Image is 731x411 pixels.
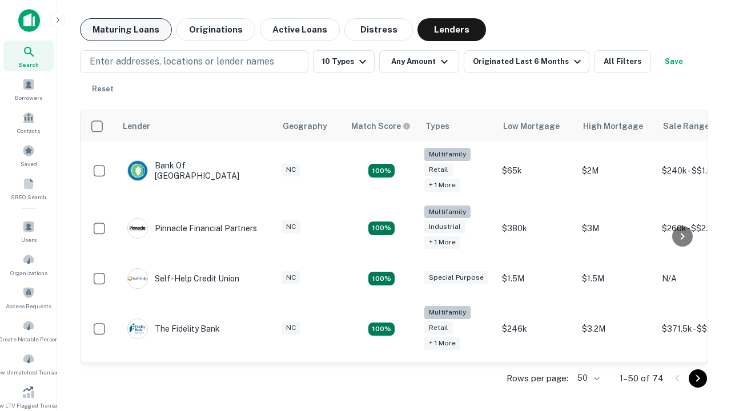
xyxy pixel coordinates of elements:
[417,18,486,41] button: Lenders
[424,205,471,219] div: Multifamily
[424,163,453,176] div: Retail
[15,93,42,102] span: Borrowers
[496,142,576,200] td: $65k
[10,268,47,277] span: Organizations
[503,119,560,133] div: Low Mortgage
[620,372,664,385] p: 1–50 of 74
[424,179,460,192] div: + 1 more
[419,110,496,142] th: Types
[473,55,584,68] div: Originated Last 6 Months
[464,50,589,73] button: Originated Last 6 Months
[127,319,220,339] div: The Fidelity Bank
[344,110,419,142] th: Capitalize uses an advanced AI algorithm to match your search with the best lender. The match sco...
[80,50,308,73] button: Enter addresses, locations or lender names
[351,120,411,132] div: Capitalize uses an advanced AI algorithm to match your search with the best lender. The match sco...
[496,200,576,257] td: $380k
[3,249,54,280] a: Organizations
[3,140,54,171] a: Saved
[3,107,54,138] a: Contacts
[507,372,568,385] p: Rows per page:
[674,283,731,338] iframe: Chat Widget
[282,220,300,233] div: NC
[3,348,54,379] a: Review Unmatched Transactions
[368,323,395,336] div: Matching Properties: 10, hasApolloMatch: undefined
[3,282,54,313] a: Access Requests
[283,119,327,133] div: Geography
[424,220,465,233] div: Industrial
[123,119,150,133] div: Lender
[3,315,54,346] a: Create Notable Person
[3,74,54,104] a: Borrowers
[18,9,40,32] img: capitalize-icon.png
[663,119,709,133] div: Sale Range
[573,370,601,386] div: 50
[351,120,408,132] h6: Match Score
[128,269,147,288] img: picture
[21,235,37,244] span: Users
[116,110,276,142] th: Lender
[425,119,449,133] div: Types
[90,55,274,68] p: Enter addresses, locations or lender names
[128,161,147,180] img: picture
[128,219,147,238] img: picture
[344,18,413,41] button: Distress
[368,221,395,235] div: Matching Properties: 14, hasApolloMatch: undefined
[260,18,340,41] button: Active Loans
[576,300,656,358] td: $3.2M
[368,272,395,285] div: Matching Properties: 11, hasApolloMatch: undefined
[3,41,54,71] a: Search
[424,148,471,161] div: Multifamily
[576,142,656,200] td: $2M
[85,78,121,100] button: Reset
[11,192,46,202] span: SREO Search
[127,218,257,239] div: Pinnacle Financial Partners
[424,321,453,335] div: Retail
[594,50,651,73] button: All Filters
[368,164,395,178] div: Matching Properties: 17, hasApolloMatch: undefined
[17,126,40,135] span: Contacts
[282,163,300,176] div: NC
[496,300,576,358] td: $246k
[496,257,576,300] td: $1.5M
[576,110,656,142] th: High Mortgage
[496,110,576,142] th: Low Mortgage
[656,50,692,73] button: Save your search to get updates of matches that match your search criteria.
[282,321,300,335] div: NC
[3,216,54,247] a: Users
[18,60,39,69] span: Search
[127,268,239,289] div: Self-help Credit Union
[424,271,488,284] div: Special Purpose
[282,271,300,284] div: NC
[6,301,51,311] span: Access Requests
[276,110,344,142] th: Geography
[21,159,37,168] span: Saved
[80,18,172,41] button: Maturing Loans
[576,257,656,300] td: $1.5M
[424,337,460,350] div: + 1 more
[128,319,147,339] img: picture
[313,50,375,73] button: 10 Types
[689,369,707,388] button: Go to next page
[424,236,460,249] div: + 1 more
[424,306,471,319] div: Multifamily
[3,173,54,204] a: SREO Search
[176,18,255,41] button: Originations
[583,119,643,133] div: High Mortgage
[379,50,459,73] button: Any Amount
[127,160,264,181] div: Bank Of [GEOGRAPHIC_DATA]
[576,200,656,257] td: $3M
